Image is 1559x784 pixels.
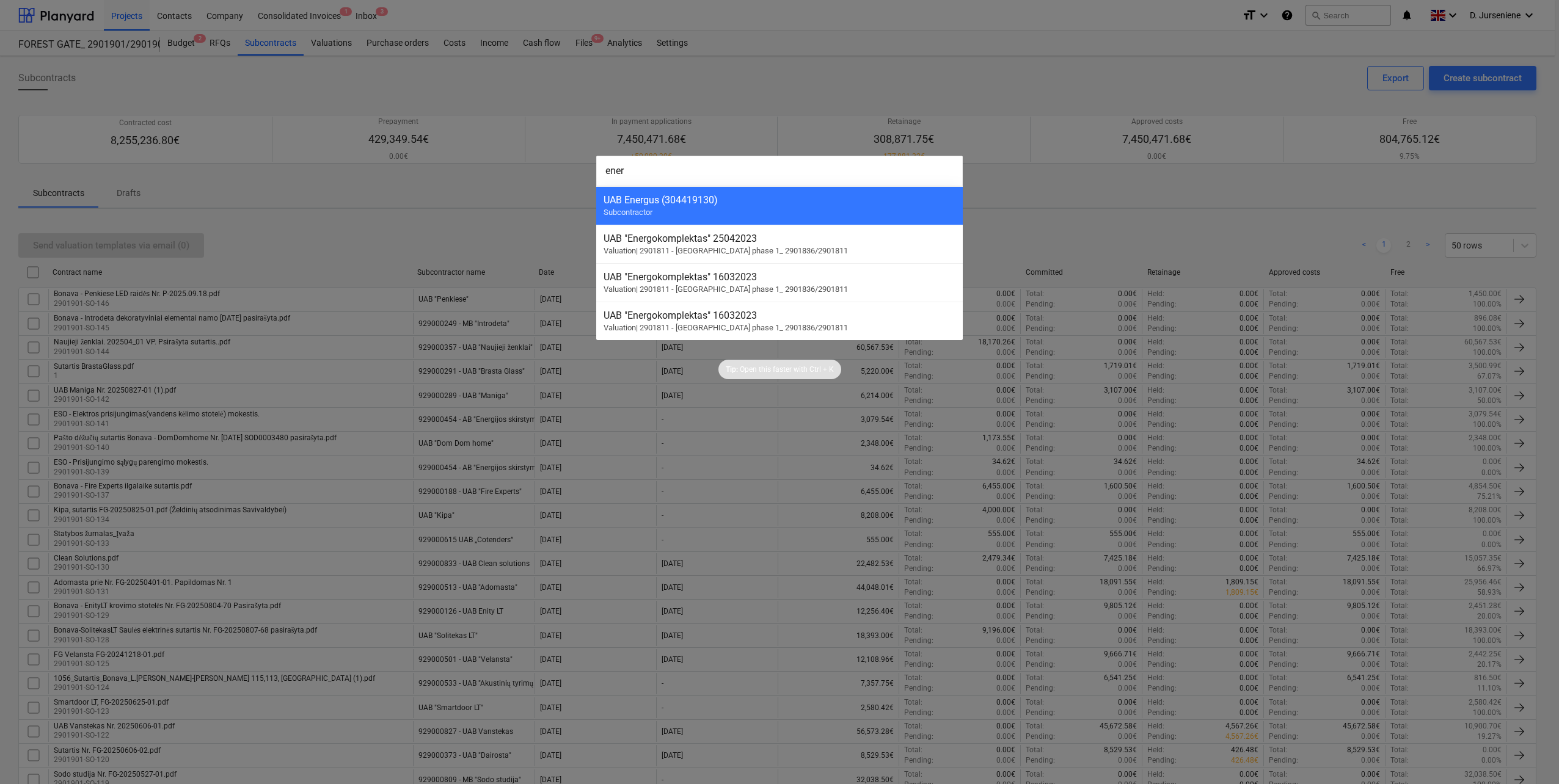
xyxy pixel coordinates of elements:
[604,310,955,321] div: UAB "Energokomplektas" 16032023
[596,302,963,340] div: UAB "Energokomplektas" 16032023Valuation| 2901811 - [GEOGRAPHIC_DATA] phase 1_ 2901836/2901811
[718,360,841,379] div: Tip:Open this faster withCtrl + K
[596,263,963,302] div: UAB "Energokomplektas" 16032023Valuation| 2901811 - [GEOGRAPHIC_DATA] phase 1_ 2901836/2901811
[1498,725,1559,784] iframe: Chat Widget
[604,208,652,217] span: Subcontractor
[596,156,963,186] input: Search for projects, line-items, subcontracts, valuations, subcontractors...
[604,285,848,294] span: Valuation | 2901811 - [GEOGRAPHIC_DATA] phase 1_ 2901836/2901811
[604,233,955,244] div: UAB "Energokomplektas" 25042023
[604,271,955,283] div: UAB "Energokomplektas" 16032023
[726,365,738,375] p: Tip:
[604,194,955,206] div: UAB Energus (304419130)
[604,246,848,255] span: Valuation | 2901811 - [GEOGRAPHIC_DATA] phase 1_ 2901836/2901811
[596,186,963,225] div: UAB Energus (304419130)Subcontractor
[604,323,848,332] span: Valuation | 2901811 - [GEOGRAPHIC_DATA] phase 1_ 2901836/2901811
[596,225,963,263] div: UAB "Energokomplektas" 25042023Valuation| 2901811 - [GEOGRAPHIC_DATA] phase 1_ 2901836/2901811
[740,365,808,375] p: Open this faster with
[809,365,834,375] p: Ctrl + K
